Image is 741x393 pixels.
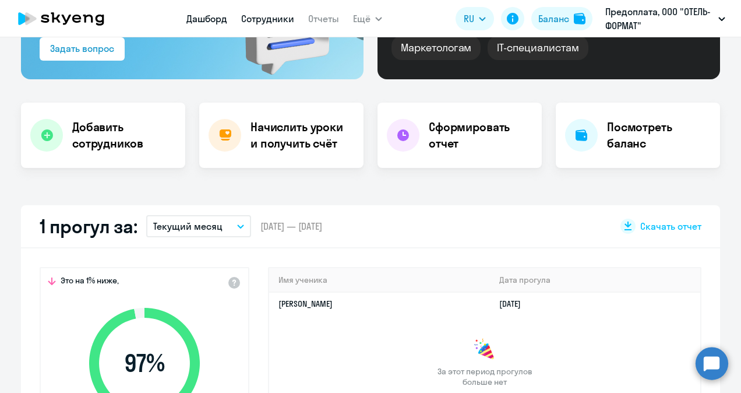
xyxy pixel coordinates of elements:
[153,219,223,233] p: Текущий месяц
[353,12,370,26] span: Ещё
[77,349,211,377] span: 97 %
[499,299,530,309] a: [DATE]
[241,13,294,24] a: Сотрудники
[531,7,592,30] button: Балансbalance
[599,5,731,33] button: Предоплата, ООО "ОТЕЛЬ-ФОРМАТ"
[605,5,714,33] p: Предоплата, ООО "ОТЕЛЬ-ФОРМАТ"
[391,36,481,60] div: Маркетологам
[464,12,474,26] span: RU
[308,13,339,24] a: Отчеты
[186,13,227,24] a: Дашборд
[40,37,125,61] button: Задать вопрос
[488,36,588,60] div: IT-специалистам
[50,41,114,55] div: Задать вопрос
[640,220,701,233] span: Скачать отчет
[353,7,382,30] button: Ещё
[250,119,352,152] h4: Начислить уроки и получить счёт
[429,119,532,152] h4: Сформировать отчет
[436,366,534,387] span: За этот период прогулов больше нет
[607,119,711,152] h4: Посмотреть баланс
[40,215,137,238] h2: 1 прогул за:
[61,275,119,289] span: Это на 1% ниже,
[456,7,494,30] button: RU
[473,338,496,362] img: congrats
[538,12,569,26] div: Баланс
[72,119,176,152] h4: Добавить сотрудников
[278,299,333,309] a: [PERSON_NAME]
[260,220,322,233] span: [DATE] — [DATE]
[269,268,490,292] th: Имя ученика
[146,215,251,237] button: Текущий месяц
[574,13,585,24] img: balance
[490,268,700,292] th: Дата прогула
